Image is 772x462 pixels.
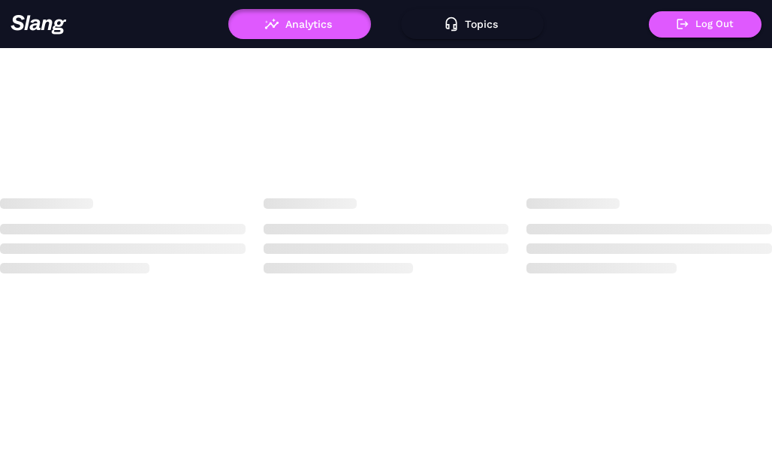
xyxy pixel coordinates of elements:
[228,18,371,29] a: Analytics
[11,14,67,35] img: 623511267c55cb56e2f2a487_logo2.png
[649,11,761,38] button: Log Out
[228,9,371,39] button: Analytics
[401,9,544,39] button: Topics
